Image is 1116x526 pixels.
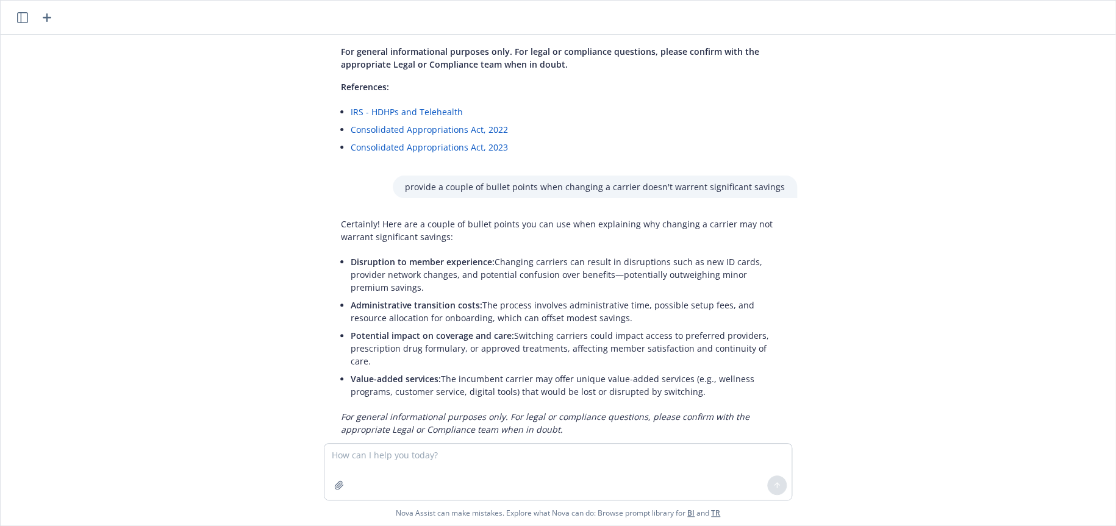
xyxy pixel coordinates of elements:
[351,141,508,153] a: Consolidated Appropriations Act, 2023
[351,299,482,311] span: Administrative transition costs:
[396,500,720,525] span: Nova Assist can make mistakes. Explore what Nova can do: Browse prompt library for and
[351,373,441,385] span: Value-added services:
[405,180,785,193] p: provide a couple of bullet points when changing a carrier doesn't warrent significant savings
[341,218,785,243] p: Certainly! Here are a couple of bullet points you can use when explaining why changing a carrier ...
[351,296,785,327] li: The process involves administrative time, possible setup fees, and resource allocation for onboar...
[341,81,389,93] span: References:
[341,46,759,70] span: For general informational purposes only. For legal or compliance questions, please confirm with t...
[687,508,695,518] a: BI
[341,411,749,435] em: For general informational purposes only. For legal or compliance questions, please confirm with t...
[351,253,785,296] li: Changing carriers can result in disruptions such as new ID cards, provider network changes, and p...
[351,370,785,400] li: The incumbent carrier may offer unique value-added services (e.g., wellness programs, customer se...
[351,330,514,341] span: Potential impact on coverage and care:
[351,106,463,118] a: IRS - HDHPs and Telehealth
[351,327,785,370] li: Switching carriers could impact access to preferred providers, prescription drug formulary, or ap...
[711,508,720,518] a: TR
[351,124,508,135] a: Consolidated Appropriations Act, 2022
[351,256,495,268] span: Disruption to member experience:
